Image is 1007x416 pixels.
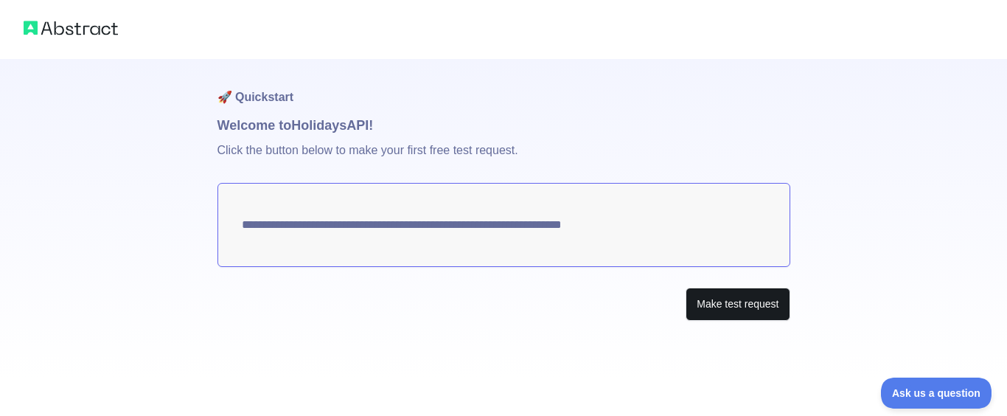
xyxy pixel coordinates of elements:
h1: 🚀 Quickstart [217,59,790,115]
h1: Welcome to Holidays API! [217,115,790,136]
iframe: Toggle Customer Support [881,378,992,409]
button: Make test request [686,288,790,321]
img: Abstract logo [24,18,118,38]
p: Click the button below to make your first free test request. [217,136,790,183]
